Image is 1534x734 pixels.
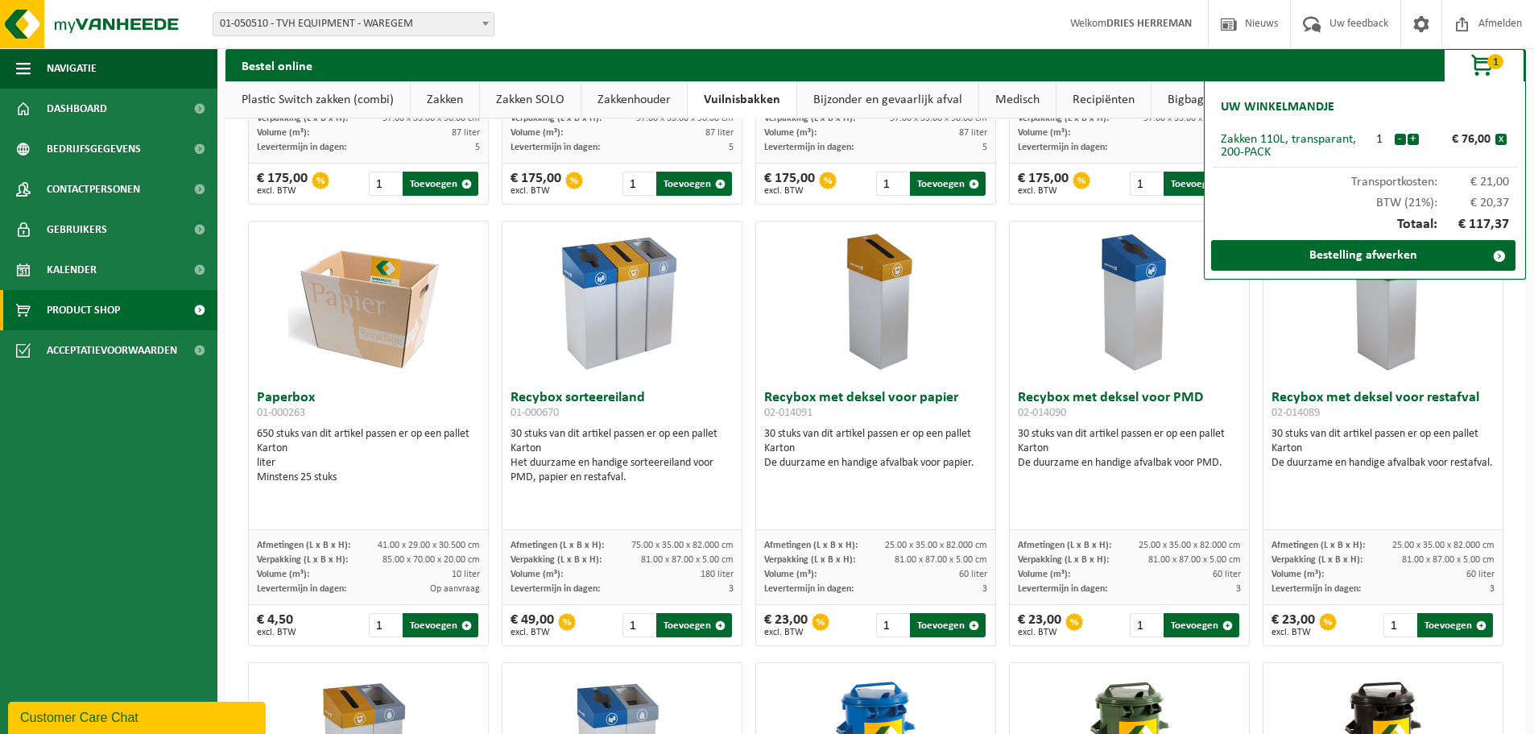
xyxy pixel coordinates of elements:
[47,250,97,290] span: Kalender
[1018,456,1241,471] div: De duurzame en handige afvalbak voor PMD.
[1018,407,1066,419] span: 02-014090
[1018,427,1241,471] div: 30 stuks van dit artikel passen er op een pallet
[511,584,600,594] span: Levertermijn in dagen:
[257,407,305,419] span: 01-000263
[895,555,987,565] span: 81.00 x 87.00 x 5.00 cm
[1130,613,1163,637] input: 1
[257,584,346,594] span: Levertermijn in dagen:
[631,541,734,550] span: 75.00 x 35.00 x 82.000 cm
[876,613,909,637] input: 1
[257,628,296,637] span: excl. BTW
[1392,541,1495,550] span: 25.00 x 35.00 x 82.000 cm
[1437,218,1510,232] span: € 117,37
[1417,613,1493,637] button: Toevoegen
[47,209,107,250] span: Gebruikers
[47,330,177,371] span: Acceptatievoorwaarden
[1437,197,1510,209] span: € 20,37
[1271,407,1320,419] span: 02-014089
[1213,168,1517,189] div: Transportkosten:
[257,143,346,152] span: Levertermijn in dagen:
[764,541,858,550] span: Afmetingen (L x B x H):
[1018,613,1061,637] div: € 23,00
[288,222,449,383] img: 01-000263
[1106,18,1192,30] strong: DRIES HERREMAN
[257,555,348,565] span: Verpakking (L x B x H):
[257,456,480,471] div: liter
[475,143,480,152] span: 5
[796,222,957,383] img: 02-014091
[1271,391,1495,423] h3: Recybox met deksel voor restafval
[581,81,687,118] a: Zakkenhouder
[511,613,554,637] div: € 49,00
[511,442,734,456] div: Karton
[764,613,808,637] div: € 23,00
[382,114,480,123] span: 57.00 x 33.00 x 90.00 cm
[542,222,703,383] img: 01-000670
[411,81,479,118] a: Zakken
[511,541,604,550] span: Afmetingen (L x B x H):
[257,613,296,637] div: € 4,50
[225,81,410,118] a: Plastic Switch zakken (combi)
[1018,584,1107,594] span: Levertermijn in dagen:
[656,613,732,637] button: Toevoegen
[1271,541,1365,550] span: Afmetingen (L x B x H):
[1271,442,1495,456] div: Karton
[511,427,734,485] div: 30 stuks van dit artikel passen er op een pallet
[656,172,732,196] button: Toevoegen
[257,186,308,196] span: excl. BTW
[511,172,561,196] div: € 175,00
[511,456,734,485] div: Het duurzame en handige sorteereiland voor PMD, papier en restafval.
[1490,584,1495,594] span: 3
[1271,584,1361,594] span: Levertermijn in dagen:
[1466,570,1495,579] span: 60 liter
[1236,584,1241,594] span: 3
[47,290,120,330] span: Product Shop
[511,570,563,579] span: Volume (m³):
[1495,134,1507,145] button: x
[1437,176,1510,189] span: € 21,00
[213,13,494,35] span: 01-050510 - TVH EQUIPMENT - WAREGEM
[622,172,655,196] input: 1
[982,584,987,594] span: 3
[1164,172,1239,196] button: Toevoegen
[213,12,494,36] span: 01-050510 - TVH EQUIPMENT - WAREGEM
[1221,133,1365,159] div: Zakken 110L, transparant, 200-PACK
[1271,628,1315,637] span: excl. BTW
[688,81,796,118] a: Vuilnisbakken
[1213,189,1517,209] div: BTW (21%):
[764,391,987,423] h3: Recybox met deksel voor papier
[910,172,986,196] button: Toevoegen
[257,471,480,485] div: Minstens 25 stuks
[764,128,817,138] span: Volume (m³):
[1213,209,1517,240] div: Totaal:
[1139,541,1241,550] span: 25.00 x 35.00 x 82.000 cm
[47,89,107,129] span: Dashboard
[511,628,554,637] span: excl. BTW
[885,541,987,550] span: 25.00 x 35.00 x 82.000 cm
[1018,541,1111,550] span: Afmetingen (L x B x H):
[257,427,480,485] div: 650 stuks van dit artikel passen er op een pallet
[1383,613,1416,637] input: 1
[1018,172,1069,196] div: € 175,00
[959,570,987,579] span: 60 liter
[1152,81,1225,118] a: Bigbags
[1130,172,1163,196] input: 1
[1402,555,1495,565] span: 81.00 x 87.00 x 5.00 cm
[1018,555,1109,565] span: Verpakking (L x B x H):
[1271,613,1315,637] div: € 23,00
[764,172,815,196] div: € 175,00
[1303,222,1464,383] img: 02-014089
[910,613,986,637] button: Toevoegen
[511,128,563,138] span: Volume (m³):
[369,172,402,196] input: 1
[1018,628,1061,637] span: excl. BTW
[797,81,978,118] a: Bijzonder en gevaarlijk afval
[1395,134,1406,145] button: -
[636,114,734,123] span: 57.00 x 33.00 x 90.00 cm
[1018,128,1070,138] span: Volume (m³):
[764,407,812,419] span: 02-014091
[1213,570,1241,579] span: 60 liter
[382,555,480,565] span: 85.00 x 70.00 x 20.00 cm
[1018,114,1109,123] span: Verpakking (L x B x H):
[511,555,602,565] span: Verpakking (L x B x H):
